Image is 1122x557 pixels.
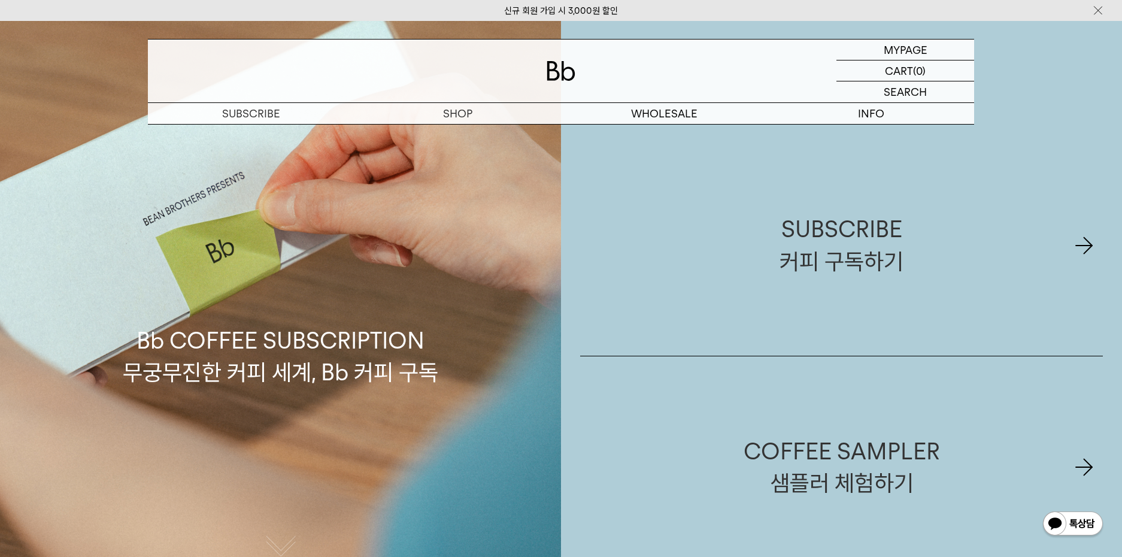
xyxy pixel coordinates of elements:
p: CART [885,60,913,81]
div: COFFEE SAMPLER 샘플러 체험하기 [744,435,940,499]
p: INFO [768,103,974,124]
p: SEARCH [884,81,927,102]
div: SUBSCRIBE 커피 구독하기 [780,213,903,277]
a: MYPAGE [836,40,974,60]
a: SUBSCRIBE [148,103,354,124]
p: MYPAGE [884,40,927,60]
a: SUBSCRIBE커피 구독하기 [580,135,1103,356]
p: Bb COFFEE SUBSCRIPTION 무궁무진한 커피 세계, Bb 커피 구독 [123,211,438,388]
a: 신규 회원 가입 시 3,000원 할인 [504,5,618,16]
img: 카카오톡 채널 1:1 채팅 버튼 [1042,510,1104,539]
p: (0) [913,60,926,81]
img: 로고 [547,61,575,81]
a: SHOP [354,103,561,124]
a: CART (0) [836,60,974,81]
p: WHOLESALE [561,103,768,124]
